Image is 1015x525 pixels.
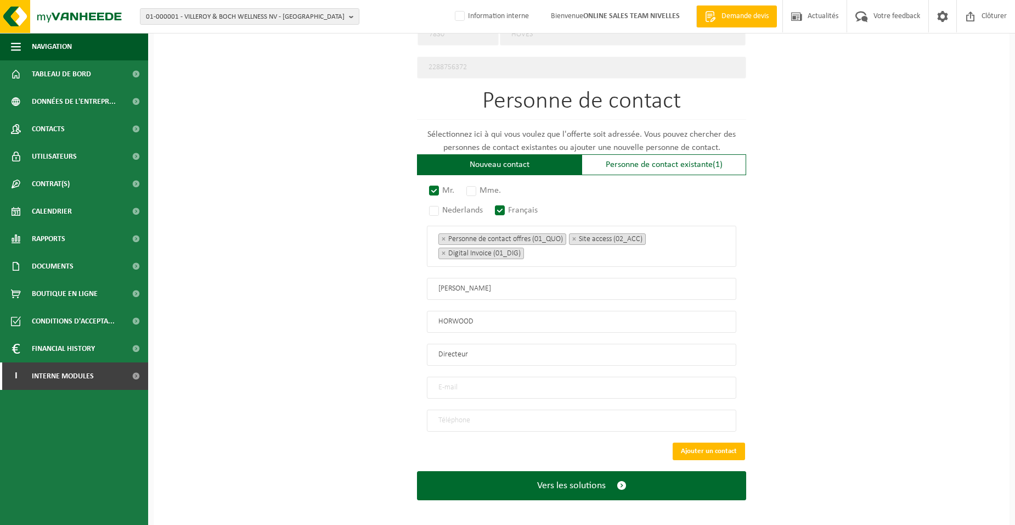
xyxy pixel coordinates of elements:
[583,12,680,20] strong: ONLINE SALES TEAM NIVELLES
[417,154,582,175] div: Nouveau contact
[500,24,746,46] input: Ville
[32,253,74,280] span: Documents
[32,88,116,115] span: Données de l'entrepr...
[32,335,95,362] span: Financial History
[493,203,541,218] label: Français
[442,251,446,256] span: ×
[427,203,486,218] label: Nederlands
[32,33,72,60] span: Navigation
[32,225,65,253] span: Rapports
[32,280,98,308] span: Boutique en ligne
[417,128,746,154] p: Sélectionnez ici à qui vous voulez que l'offerte soit adressée. Vous pouvez chercher des personne...
[417,471,746,500] button: Vers les solutions
[418,24,499,46] input: code postal
[696,5,777,27] a: Demande devis
[146,9,345,25] span: 01-000001 - VILLEROY & BOCH WELLNESS NV - [GEOGRAPHIC_DATA]
[713,160,723,169] span: (1)
[32,308,115,335] span: Conditions d'accepta...
[442,237,446,242] span: ×
[32,143,77,170] span: Utilisateurs
[427,377,736,399] input: E-mail
[427,344,736,366] input: Fonction
[719,11,771,22] span: Demande devis
[417,90,746,120] h1: Personne de contact
[417,57,746,79] input: Unité d'exploitation
[438,248,524,259] li: Digital Invoice (01_DIG)
[537,480,606,492] span: Vers les solutions
[464,183,504,198] label: Mme.
[427,278,736,300] input: Prénom
[32,198,72,225] span: Calendrier
[582,154,746,175] div: Personne de contact existante
[427,311,736,333] input: Nom de famille
[453,8,529,25] label: Information interne
[569,233,646,245] li: Site access (02_ACC)
[32,170,70,198] span: Contrat(s)
[427,183,458,198] label: Mr.
[427,410,736,432] input: Téléphone
[32,115,65,143] span: Contacts
[140,8,359,25] button: 01-000001 - VILLEROY & BOCH WELLNESS NV - [GEOGRAPHIC_DATA]
[673,443,745,460] button: Ajouter un contact
[32,60,91,88] span: Tableau de bord
[11,362,21,390] span: I
[572,237,576,242] span: ×
[32,362,94,390] span: Interne modules
[438,233,566,245] li: Personne de contact offres (01_QUO)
